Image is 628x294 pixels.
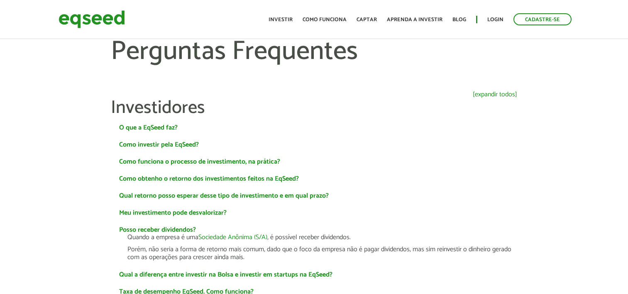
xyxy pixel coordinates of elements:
a: Como funciona o processo de investimento, na prática? [119,159,280,165]
a: Investir [269,17,293,22]
a: Qual a diferença entre investir na Bolsa e investir em startups na EqSeed? [119,272,332,278]
h3: Investidores [111,98,517,118]
a: Como funciona [303,17,347,22]
a: Como investir pela EqSeed? [119,142,199,148]
a: O que a EqSeed faz? [119,125,178,131]
a: Posso receber dividendos? [119,227,196,233]
a: Meu investimento pode desvalorizar? [119,210,227,216]
img: EqSeed [59,8,125,30]
p: Quando a empresa é uma , é possível receber dividendos. [127,233,517,241]
a: Cadastre-se [513,13,572,25]
a: Captar [357,17,377,22]
a: Como obtenho o retorno dos investimentos feitos na EqSeed? [119,176,299,182]
a: Sociedade Anônima (S/A) [198,234,267,241]
a: [expandir todos] [473,91,517,98]
a: Qual retorno posso esperar desse tipo de investimento e em qual prazo? [119,193,329,199]
p: Porém, não seria a forma de retorno mais comum, dado que o foco da empresa não é pagar dividendos... [127,245,517,261]
h1: Perguntas Frequentes [111,37,517,91]
a: Blog [452,17,466,22]
a: Login [487,17,503,22]
a: Aprenda a investir [387,17,442,22]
